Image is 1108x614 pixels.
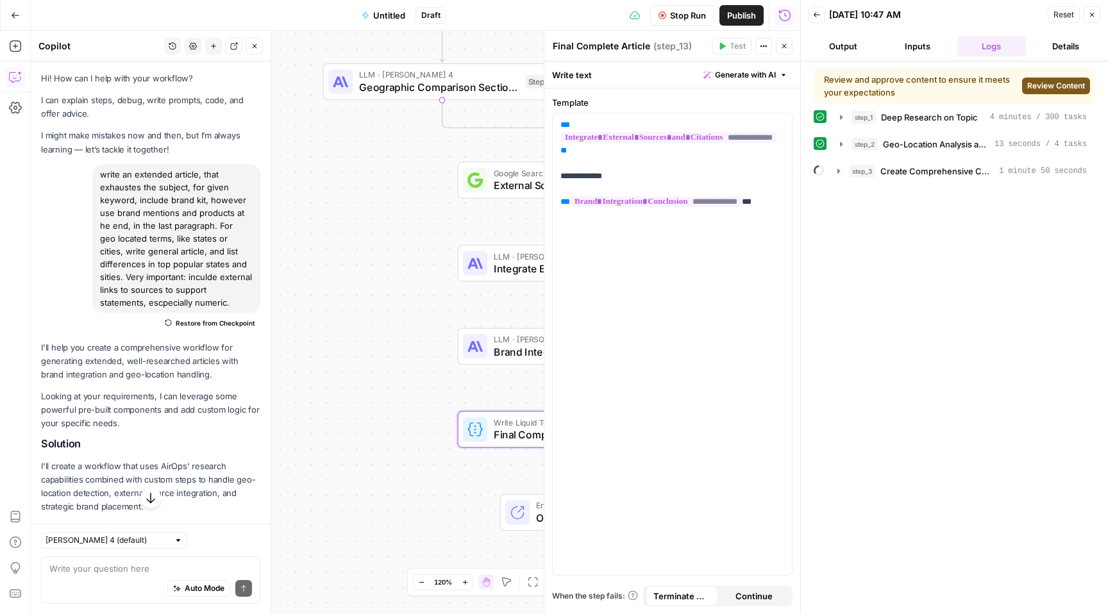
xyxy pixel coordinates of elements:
textarea: Final Complete Article [553,40,650,53]
button: Stop Run [650,5,714,26]
span: step_3 [849,165,875,178]
span: Geographic Comparison Sections [359,79,519,95]
p: I'll create a workflow that uses AirOps' research capabilities combined with custom steps to hand... [41,460,260,514]
span: Output [536,510,641,526]
span: 120% [434,577,452,587]
span: Continue [735,590,773,602]
span: Test [730,40,746,52]
div: LLM · [PERSON_NAME] 4Integrate External Sources and CitationsStep 11 [458,245,696,282]
button: 4 minutes / 300 tasks [832,107,1095,128]
span: Create Comprehensive Content Brief [880,165,994,178]
div: Google SearchExternal Sources ResearchStep 10 [458,162,696,199]
h2: Solution [41,438,260,450]
span: External Sources Research [494,178,651,193]
span: Untitled [373,9,405,22]
span: 13 seconds / 4 tasks [995,138,1087,150]
button: Untitled [354,5,413,26]
button: Details [1031,36,1100,56]
span: Generate with AI [715,69,776,81]
div: LLM · [PERSON_NAME] 4Geographic Comparison SectionsStep 7 [323,63,562,101]
span: Google Search [494,167,651,179]
span: 4 minutes / 300 tasks [990,112,1087,123]
a: When the step fails: [552,590,638,602]
span: step_2 [852,138,878,151]
p: Looking at your requirements, I can leverage some powerful pre-built components and add custom lo... [41,390,260,430]
span: LLM · [PERSON_NAME] 4 [494,250,640,262]
button: 13 seconds / 4 tasks [832,134,1095,154]
button: Output [809,36,878,56]
p: I can explain steps, debug, write prompts, code, and offer advice. [41,94,260,120]
div: EndOutput [458,494,696,531]
button: Auto Mode [167,580,230,597]
span: Final Complete Article [494,427,651,442]
span: Terminate Workflow [653,590,710,602]
button: Review Content [1022,78,1090,94]
span: Review Content [1027,80,1085,92]
span: Auto Mode [185,583,224,594]
span: LLM · [PERSON_NAME] 4 [494,333,651,345]
span: LLM · [PERSON_NAME] 4 [359,69,519,81]
span: Deep Research on Topic [881,111,978,124]
button: Publish [719,5,764,26]
span: Publish [727,9,756,22]
div: write an extended article, that exhaustes the subject, for given keyword, include brand kit, howe... [92,164,260,313]
div: Review and approve content to ensure it meets your expectations [824,73,1017,99]
span: Draft [421,10,441,21]
p: I'll help you create a comprehensive workflow for generating extended, well-researched articles w... [41,341,260,381]
button: Generate with AI [698,67,793,83]
span: Geo-Location Analysis and Strategy [883,138,989,151]
span: ( step_13 ) [653,40,692,53]
label: Template [552,96,793,109]
span: Reset [1053,9,1074,21]
p: Hi! How can I help with your workflow? [41,72,260,85]
p: I might make mistakes now and then, but I’m always learning — let’s tackle it together! [41,129,260,156]
span: Integrate External Sources and Citations [494,261,640,276]
g: Edge from step_8 to step_7 [440,17,444,62]
button: Logs [957,36,1027,56]
span: Write Liquid Text [494,416,651,428]
button: Reset [1048,6,1080,23]
span: 1 minute 50 seconds [999,165,1087,177]
span: step_1 [852,111,876,124]
div: LLM · [PERSON_NAME] 4Brand Integration ConclusionStep 12 [458,328,696,365]
button: Inputs [883,36,952,56]
div: Copilot [38,40,160,53]
div: Write Liquid TextFinal Complete ArticleStep 13 [458,411,696,448]
div: Step 7 [525,75,555,89]
span: End [536,499,641,511]
button: Test [712,38,751,54]
span: Restore from Checkpoint [176,318,255,328]
button: Restore from Checkpoint [160,315,260,331]
div: Write text [544,62,800,88]
g: Edge from step_7 to step_6-conditional-end [442,100,577,135]
input: Claude Sonnet 4 (default) [46,534,169,547]
span: Brand Integration Conclusion [494,344,651,360]
button: 1 minute 50 seconds [830,161,1095,181]
span: Stop Run [670,9,706,22]
button: Continue [718,586,791,606]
